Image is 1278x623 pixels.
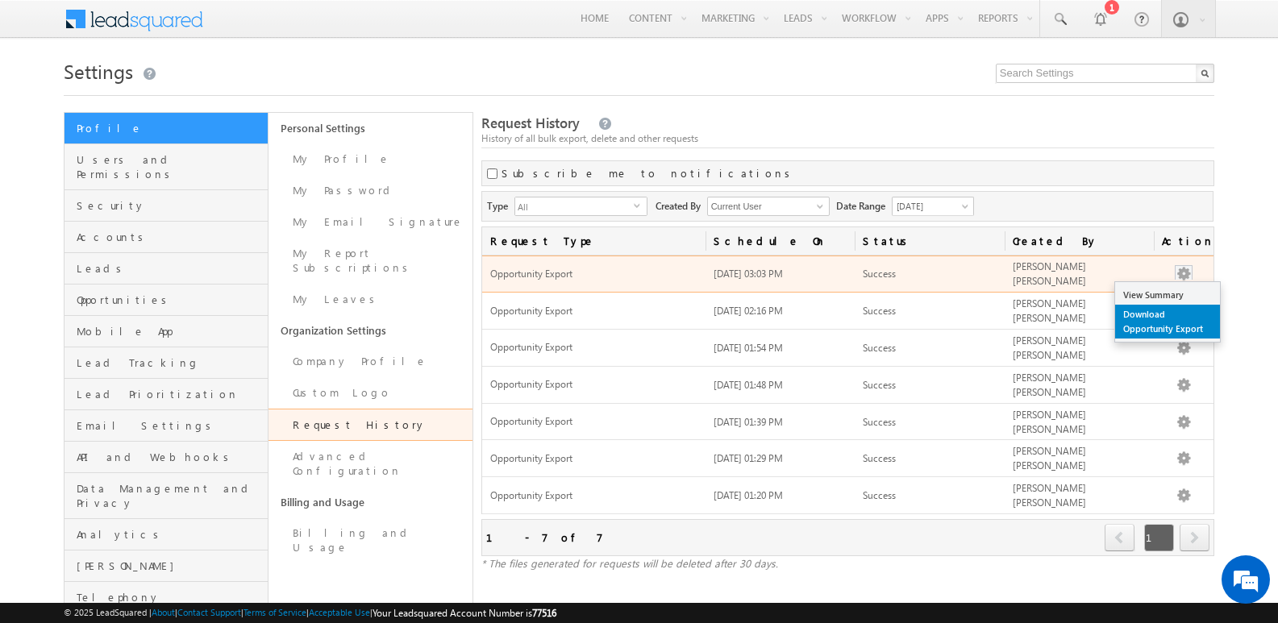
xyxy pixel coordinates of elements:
[1105,525,1135,551] a: prev
[1005,227,1154,255] a: Created By
[269,238,472,284] a: My Report Subscriptions
[707,197,830,216] input: Type to Search
[714,342,783,354] span: [DATE] 01:54 PM
[269,441,472,487] a: Advanced Configuration
[863,416,896,428] span: Success
[64,58,133,84] span: Settings
[893,199,969,214] span: [DATE]
[269,315,472,346] a: Organization Settings
[714,268,783,280] span: [DATE] 03:03 PM
[532,607,556,619] span: 77516
[706,227,855,255] a: Schedule On
[77,481,264,510] span: Data Management and Privacy
[1154,227,1213,255] span: Actions
[1013,482,1086,509] span: [PERSON_NAME] [PERSON_NAME]
[65,144,268,190] a: Users and Permissions
[77,387,264,401] span: Lead Prioritization
[515,197,634,215] span: All
[65,473,268,519] a: Data Management and Privacy
[65,316,268,347] a: Mobile App
[836,197,892,214] span: Date Range
[892,197,974,216] a: [DATE]
[1105,524,1134,551] span: prev
[65,285,268,316] a: Opportunities
[269,284,472,315] a: My Leaves
[269,409,472,441] a: Request History
[269,206,472,238] a: My Email Signature
[1013,445,1086,471] span: [PERSON_NAME] [PERSON_NAME]
[1013,409,1086,435] span: [PERSON_NAME] [PERSON_NAME]
[65,190,268,222] a: Security
[863,452,896,464] span: Success
[1013,334,1086,361] span: [PERSON_NAME] [PERSON_NAME]
[1013,372,1086,398] span: [PERSON_NAME] [PERSON_NAME]
[481,556,778,570] span: * The files generated for requests will be deleted after 30 days.
[1144,524,1174,551] span: 1
[714,452,783,464] span: [DATE] 01:29 PM
[481,114,580,132] span: Request History
[77,527,264,542] span: Analytics
[490,305,698,318] span: Opportunity Export
[269,143,472,175] a: My Profile
[502,166,796,181] label: Subscribe me to notifications
[1013,297,1086,324] span: [PERSON_NAME] [PERSON_NAME]
[714,305,783,317] span: [DATE] 02:16 PM
[1013,260,1086,287] span: [PERSON_NAME] [PERSON_NAME]
[1180,524,1209,551] span: next
[65,222,268,253] a: Accounts
[77,559,264,573] span: [PERSON_NAME]
[77,293,264,307] span: Opportunities
[65,442,268,473] a: API and Webhooks
[1115,285,1220,305] a: View Summary
[373,607,556,619] span: Your Leadsquared Account Number is
[65,550,268,582] a: [PERSON_NAME]
[481,131,1214,146] div: History of all bulk export, delete and other requests
[863,489,896,501] span: Success
[1180,525,1209,551] a: next
[714,379,783,391] span: [DATE] 01:48 PM
[863,268,896,280] span: Success
[490,452,698,466] span: Opportunity Export
[77,121,264,135] span: Profile
[77,198,264,213] span: Security
[152,607,175,617] a: About
[490,268,698,281] span: Opportunity Export
[269,517,472,563] a: Billing and Usage
[65,410,268,442] a: Email Settings
[65,379,268,410] a: Lead Prioritization
[65,519,268,550] a: Analytics
[65,113,268,144] a: Profile
[269,487,472,517] a: Billing and Usage
[77,261,264,276] span: Leads
[65,582,268,613] a: Telephony
[490,378,698,392] span: Opportunity Export
[482,227,706,255] a: Request Type
[634,201,647,209] span: select
[996,64,1214,83] input: Search Settings
[244,607,306,617] a: Terms of Service
[269,377,472,409] a: Custom Logo
[269,346,472,377] a: Company Profile
[77,590,264,604] span: Telephony
[490,415,698,429] span: Opportunity Export
[487,197,514,214] span: Type
[65,347,268,379] a: Lead Tracking
[486,528,603,546] div: 1 - 7 of 7
[77,355,264,370] span: Lead Tracking
[514,197,647,216] div: All
[656,197,707,214] span: Created By
[714,489,783,501] span: [DATE] 01:20 PM
[808,198,828,214] a: Show All Items
[65,253,268,285] a: Leads
[863,305,896,317] span: Success
[77,152,264,181] span: Users and Permissions
[863,342,896,354] span: Success
[863,379,896,391] span: Success
[269,113,472,143] a: Personal Settings
[714,416,783,428] span: [DATE] 01:39 PM
[77,230,264,244] span: Accounts
[855,227,1004,255] a: Status
[309,607,370,617] a: Acceptable Use
[77,418,264,433] span: Email Settings
[77,450,264,464] span: API and Webhooks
